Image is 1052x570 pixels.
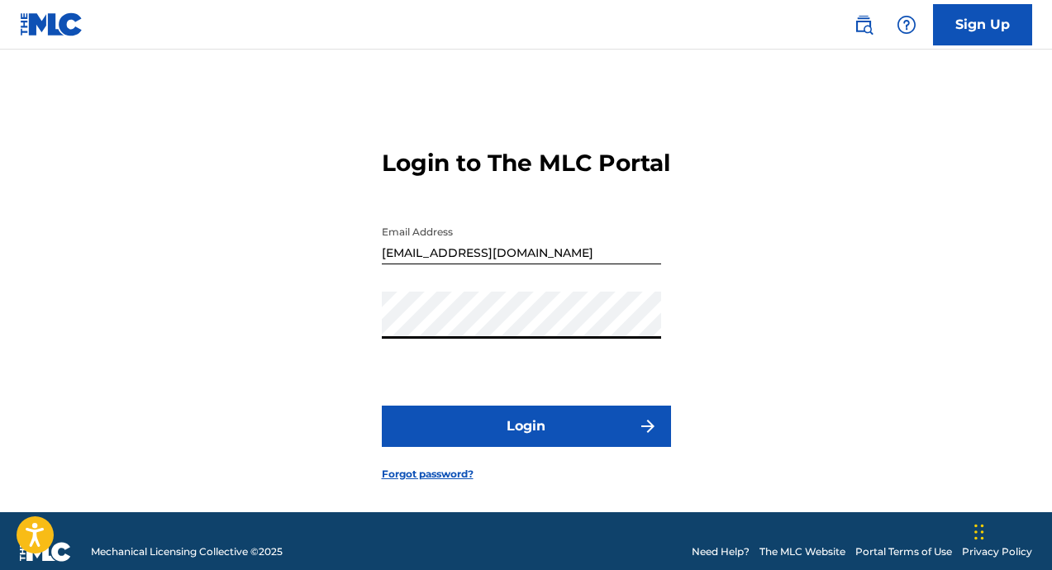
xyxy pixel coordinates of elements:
a: Need Help? [692,544,750,559]
iframe: Chat Widget [969,491,1052,570]
img: logo [20,542,71,562]
a: Sign Up [933,4,1032,45]
img: MLC Logo [20,12,83,36]
img: f7272a7cc735f4ea7f67.svg [638,416,658,436]
button: Login [382,406,671,447]
a: Portal Terms of Use [855,544,952,559]
a: The MLC Website [759,544,845,559]
div: Drag [974,507,984,557]
span: Mechanical Licensing Collective © 2025 [91,544,283,559]
a: Privacy Policy [962,544,1032,559]
img: search [854,15,873,35]
img: help [897,15,916,35]
a: Public Search [847,8,880,41]
a: Forgot password? [382,467,474,482]
div: Help [890,8,923,41]
h3: Login to The MLC Portal [382,149,670,178]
